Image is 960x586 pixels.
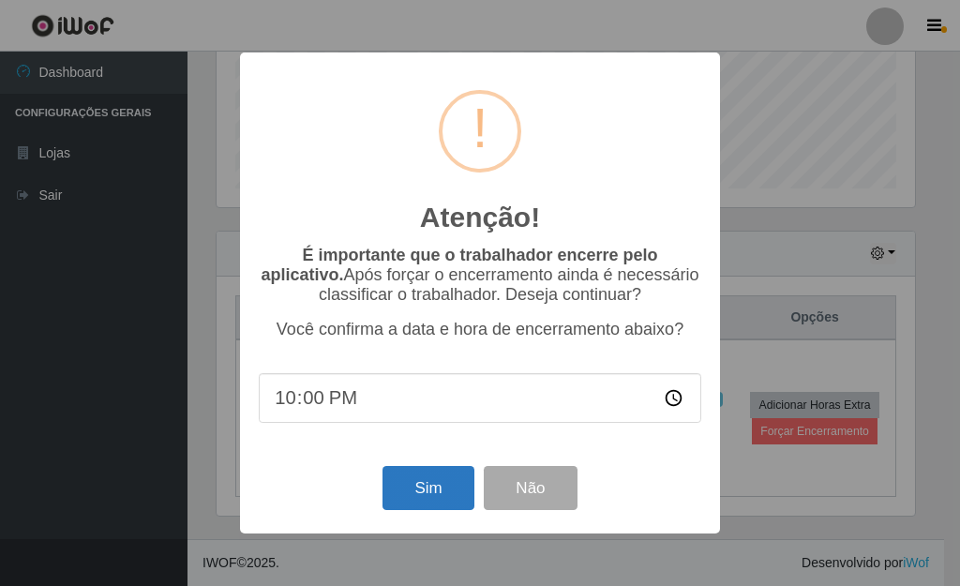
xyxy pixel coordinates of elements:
[420,201,540,234] h2: Atenção!
[259,246,701,305] p: Após forçar o encerramento ainda é necessário classificar o trabalhador. Deseja continuar?
[261,246,657,284] b: É importante que o trabalhador encerre pelo aplicativo.
[382,466,473,510] button: Sim
[484,466,577,510] button: Não
[259,320,701,339] p: Você confirma a data e hora de encerramento abaixo?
